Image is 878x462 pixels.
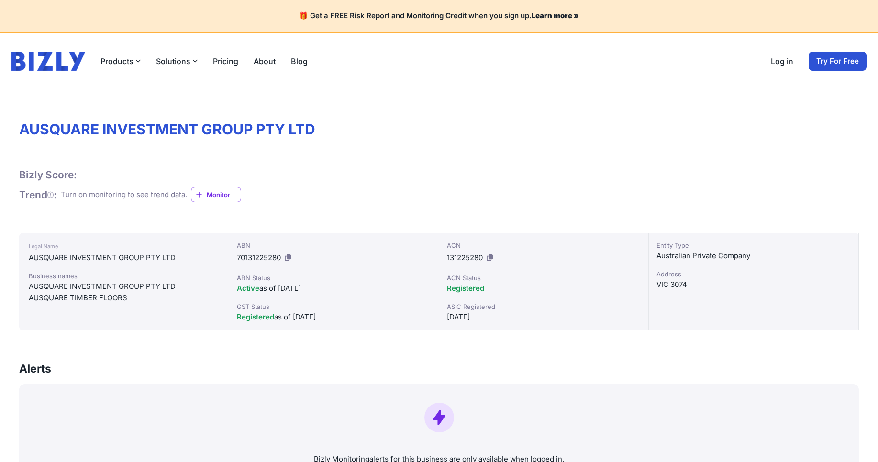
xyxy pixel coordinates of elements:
[19,168,77,181] h1: Bizly Score:
[447,302,641,311] div: ASIC Registered
[29,292,219,304] div: AUSQUARE TIMBER FLOORS
[771,55,793,67] a: Log in
[19,188,57,201] h1: Trend :
[237,273,431,283] div: ABN Status
[291,55,308,67] a: Blog
[237,311,431,323] div: as of [DATE]
[656,250,851,262] div: Australian Private Company
[237,302,431,311] div: GST Status
[237,241,431,250] div: ABN
[809,52,867,71] a: Try For Free
[29,241,219,252] div: Legal Name
[11,11,867,21] h4: 🎁 Get a FREE Risk Report and Monitoring Credit when you sign up.
[447,273,641,283] div: ACN Status
[213,55,238,67] a: Pricing
[237,253,281,262] span: 70131225280
[237,284,259,293] span: Active
[447,241,641,250] div: ACN
[237,312,274,321] span: Registered
[532,11,579,20] a: Learn more »
[29,252,219,264] div: AUSQUARE INVESTMENT GROUP PTY LTD
[447,253,483,262] span: 131225280
[656,269,851,279] div: Address
[61,189,187,200] div: Turn on monitoring to see trend data.
[156,55,198,67] button: Solutions
[254,55,276,67] a: About
[237,283,431,294] div: as of [DATE]
[447,284,484,293] span: Registered
[191,187,241,202] a: Monitor
[19,121,859,138] h1: AUSQUARE INVESTMENT GROUP PTY LTD
[447,311,641,323] div: [DATE]
[29,271,219,281] div: Business names
[19,361,51,376] h3: Alerts
[100,55,141,67] button: Products
[656,279,851,290] div: VIC 3074
[207,190,241,199] span: Monitor
[29,281,219,292] div: AUSQUARE INVESTMENT GROUP PTY LTD
[656,241,851,250] div: Entity Type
